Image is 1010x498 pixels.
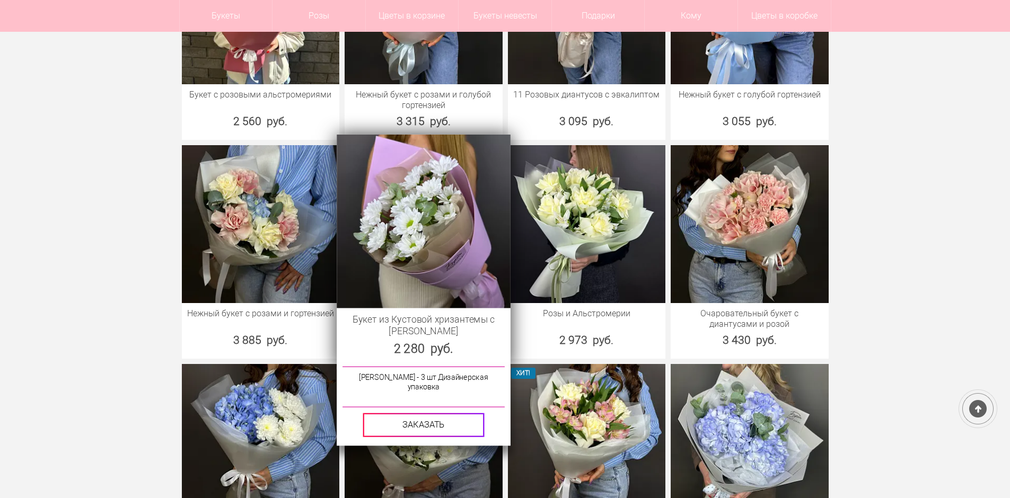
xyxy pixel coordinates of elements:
span: ХИТ! [511,368,536,379]
a: Очаровательный букет с диантусами и розой [676,308,823,330]
div: 3 315 руб. [345,113,503,129]
div: 3 055 руб. [671,113,829,129]
div: 3 885 руб. [182,332,340,348]
div: 3 430 руб. [671,332,829,348]
img: Розы и Альстромерии [508,145,666,303]
a: Нежный букет с голубой гортензией [676,90,823,100]
a: Нежный букет с розами и голубой гортензией [350,90,497,111]
a: Нежный букет с розами и гортензией [187,308,335,319]
a: Букет с розовыми альстромериями [187,90,335,100]
div: [PERSON_NAME] - 3 шт Дизайнерская упаковка [342,367,505,407]
div: 2 280 руб. [337,340,510,358]
div: 3 095 руб. [508,113,666,129]
a: 11 Розовых диантусов с эвкалиптом [513,90,661,100]
a: Букет из Кустовой хризантемы с [PERSON_NAME] [342,314,504,337]
img: Букет из Кустовой хризантемы с Зеленью [337,135,510,308]
img: Очаровательный букет с диантусами и розой [671,145,829,303]
img: Нежный букет с розами и гортензией [182,145,340,303]
div: 2 560 руб. [182,113,340,129]
div: 2 973 руб. [508,332,666,348]
a: Розы и Альстромерии [513,308,661,319]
